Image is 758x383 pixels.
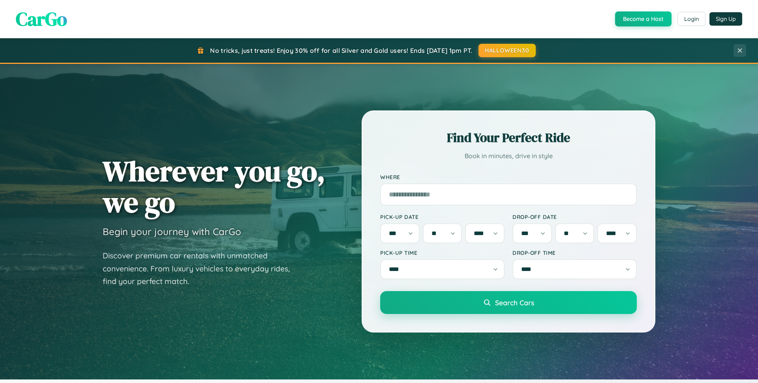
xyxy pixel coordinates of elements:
[380,150,637,162] p: Book in minutes, drive in style
[677,12,705,26] button: Login
[495,298,534,307] span: Search Cars
[103,249,300,288] p: Discover premium car rentals with unmatched convenience. From luxury vehicles to everyday rides, ...
[512,249,637,256] label: Drop-off Time
[210,47,472,54] span: No tricks, just treats! Enjoy 30% off for all Silver and Gold users! Ends [DATE] 1pm PT.
[16,6,67,32] span: CarGo
[709,12,742,26] button: Sign Up
[380,129,637,146] h2: Find Your Perfect Ride
[103,226,241,237] h3: Begin your journey with CarGo
[478,44,536,57] button: HALLOWEEN30
[512,213,637,220] label: Drop-off Date
[380,213,505,220] label: Pick-up Date
[615,11,672,26] button: Become a Host
[380,174,637,180] label: Where
[380,249,505,256] label: Pick-up Time
[103,155,325,218] h1: Wherever you go, we go
[380,291,637,314] button: Search Cars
